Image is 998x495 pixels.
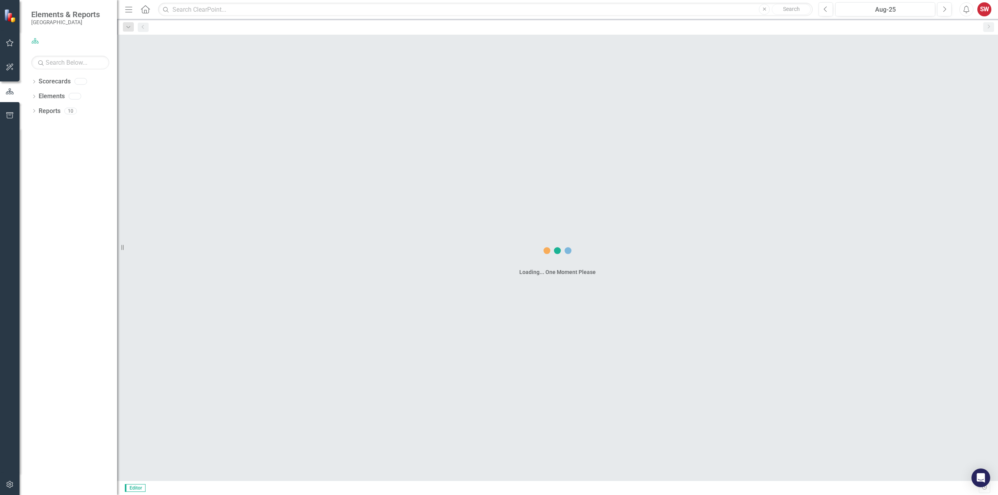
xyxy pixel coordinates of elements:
a: Scorecards [39,77,71,86]
input: Search Below... [31,56,109,69]
div: Loading... One Moment Please [519,268,596,276]
div: 10 [64,108,77,114]
span: Search [783,6,800,12]
div: Aug-25 [838,5,932,14]
div: Open Intercom Messenger [971,468,990,487]
button: SW [977,2,991,16]
a: Reports [39,107,60,116]
small: [GEOGRAPHIC_DATA] [31,19,100,25]
span: Editor [125,484,146,492]
button: Aug-25 [835,2,935,16]
button: Search [772,4,811,15]
input: Search ClearPoint... [158,3,813,16]
img: ClearPoint Strategy [4,9,18,23]
span: Elements & Reports [31,10,100,19]
a: Elements [39,92,65,101]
